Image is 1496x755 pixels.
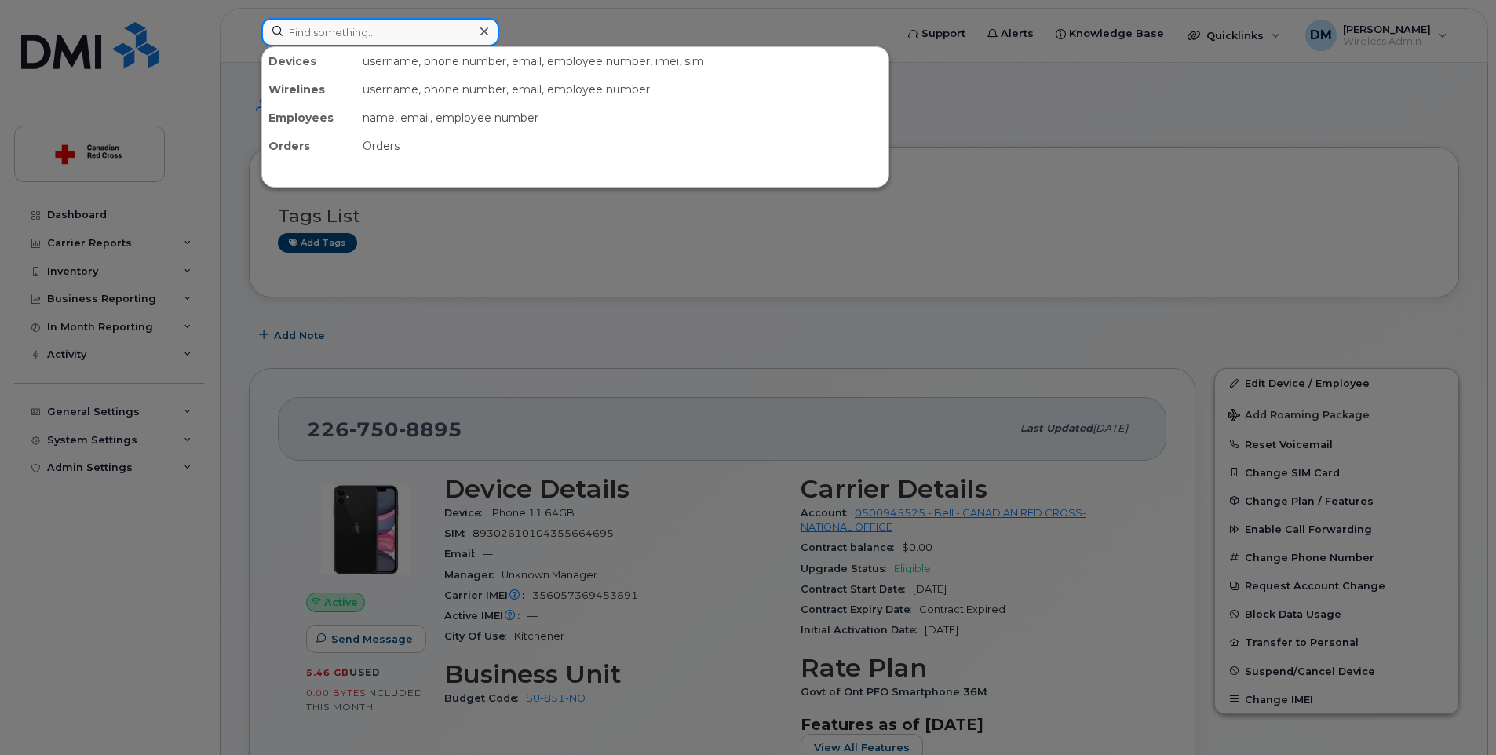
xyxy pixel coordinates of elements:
[356,104,888,132] div: name, email, employee number
[262,75,356,104] div: Wirelines
[356,75,888,104] div: username, phone number, email, employee number
[262,104,356,132] div: Employees
[262,132,356,160] div: Orders
[356,47,888,75] div: username, phone number, email, employee number, imei, sim
[262,47,356,75] div: Devices
[356,132,888,160] div: Orders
